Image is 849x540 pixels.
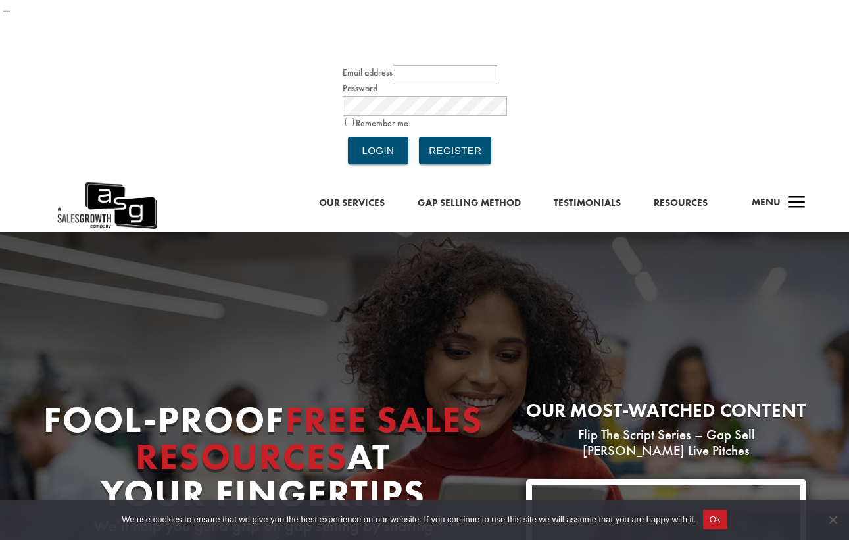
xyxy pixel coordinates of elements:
img: ASG Co. Logo [56,180,157,231]
a: Gap Selling Method [418,195,521,212]
span: No [826,513,839,526]
button: Login [348,137,409,164]
span: a [784,190,810,216]
h1: Fool-proof At Your Fingertips [43,401,485,518]
a: Register [419,137,491,164]
span: We use cookies to ensure that we give you the best experience on our website. If you continue to ... [122,513,696,526]
a: A Sales Growth Company Logo [56,180,157,231]
span: Menu [752,195,781,209]
span: Register [429,142,481,159]
label: Remember me [356,117,408,129]
label: Password [343,82,377,94]
a: Resources [654,195,708,212]
button: Ok [703,510,727,529]
label: Email address [343,66,393,78]
a: Testimonials [554,195,621,212]
span: Login [362,142,395,159]
a: Our Services [319,195,385,212]
h2: Our most-watched content [526,401,806,427]
span: Free Sales Resources [135,396,483,480]
p: Flip The Script Series – Gap Sell [PERSON_NAME] Live Pitches [526,427,806,458]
